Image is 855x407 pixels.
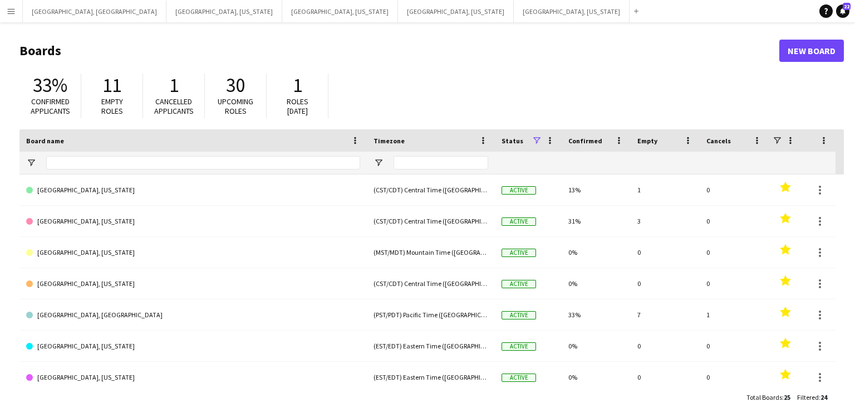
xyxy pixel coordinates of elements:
div: 1 [631,175,700,205]
span: Upcoming roles [218,96,253,116]
span: Board name [26,137,64,145]
div: 0 [631,331,700,361]
a: [GEOGRAPHIC_DATA], [US_STATE] [26,268,360,299]
span: Timezone [374,137,405,145]
div: 0 [700,362,769,393]
span: Active [502,342,536,351]
span: Active [502,186,536,195]
a: [GEOGRAPHIC_DATA], [US_STATE] [26,331,360,362]
a: [GEOGRAPHIC_DATA], [US_STATE] [26,175,360,206]
div: 0% [562,331,631,361]
button: Open Filter Menu [374,158,384,168]
span: Roles [DATE] [287,96,308,116]
div: (PST/PDT) Pacific Time ([GEOGRAPHIC_DATA] & [GEOGRAPHIC_DATA]) [367,299,495,330]
span: Empty roles [101,96,123,116]
span: 24 [820,393,827,401]
a: [GEOGRAPHIC_DATA], [US_STATE] [26,362,360,393]
a: [GEOGRAPHIC_DATA], [US_STATE] [26,237,360,268]
div: (EST/EDT) Eastern Time ([GEOGRAPHIC_DATA] & [GEOGRAPHIC_DATA]) [367,362,495,393]
a: 22 [836,4,849,18]
span: 22 [843,3,851,10]
button: [GEOGRAPHIC_DATA], [US_STATE] [282,1,398,22]
div: (MST/MDT) Mountain Time ([GEOGRAPHIC_DATA] & [GEOGRAPHIC_DATA]) [367,237,495,268]
a: [GEOGRAPHIC_DATA], [GEOGRAPHIC_DATA] [26,299,360,331]
span: Cancels [706,137,731,145]
button: [GEOGRAPHIC_DATA], [US_STATE] [398,1,514,22]
span: Status [502,137,523,145]
div: (CST/CDT) Central Time ([GEOGRAPHIC_DATA] & [GEOGRAPHIC_DATA]) [367,268,495,299]
span: 25 [784,393,790,401]
div: 33% [562,299,631,330]
span: Total Boards [746,393,782,401]
span: Confirmed [568,137,602,145]
span: Confirmed applicants [31,96,70,116]
div: 0 [700,175,769,205]
span: Filtered [797,393,819,401]
div: 1 [700,299,769,330]
input: Board name Filter Input [46,156,360,169]
span: 30 [226,73,245,98]
input: Timezone Filter Input [394,156,488,169]
div: 0 [700,331,769,361]
div: 31% [562,206,631,236]
div: 0 [631,237,700,268]
div: 0% [562,268,631,299]
button: [GEOGRAPHIC_DATA], [GEOGRAPHIC_DATA] [23,1,166,22]
div: 0 [700,268,769,299]
span: Cancelled applicants [154,96,194,116]
div: 0 [700,237,769,268]
span: 1 [293,73,302,98]
span: Active [502,311,536,319]
button: Open Filter Menu [26,158,36,168]
span: Empty [637,137,657,145]
a: [GEOGRAPHIC_DATA], [US_STATE] [26,206,360,237]
span: Active [502,280,536,288]
span: Active [502,374,536,382]
div: 7 [631,299,700,330]
span: 33% [33,73,67,98]
div: (CST/CDT) Central Time ([GEOGRAPHIC_DATA] & [GEOGRAPHIC_DATA]) [367,206,495,236]
a: New Board [779,40,844,62]
div: 0% [562,362,631,393]
div: (CST/CDT) Central Time ([GEOGRAPHIC_DATA] & [GEOGRAPHIC_DATA]) [367,175,495,205]
div: 0 [631,268,700,299]
div: 0% [562,237,631,268]
span: Active [502,217,536,226]
button: [GEOGRAPHIC_DATA], [US_STATE] [166,1,282,22]
span: 1 [169,73,179,98]
button: [GEOGRAPHIC_DATA], [US_STATE] [514,1,630,22]
div: 13% [562,175,631,205]
span: 11 [102,73,121,98]
div: 0 [631,362,700,393]
div: 3 [631,206,700,236]
span: Active [502,249,536,257]
h1: Boards [19,42,779,59]
div: (EST/EDT) Eastern Time ([GEOGRAPHIC_DATA] & [GEOGRAPHIC_DATA]) [367,331,495,361]
div: 0 [700,206,769,236]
